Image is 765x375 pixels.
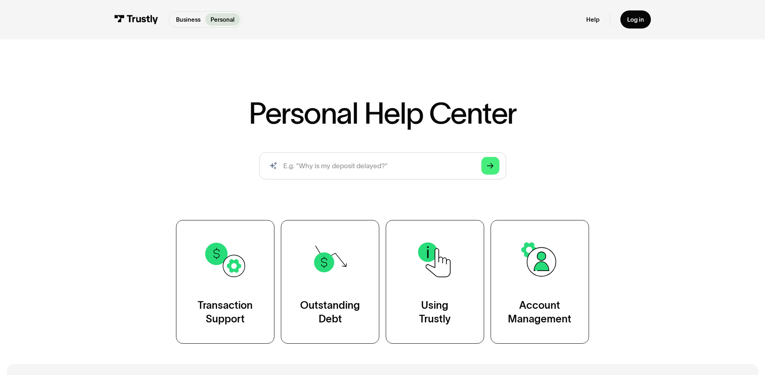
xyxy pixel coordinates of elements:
[249,98,516,128] h1: Personal Help Center
[198,299,253,326] div: Transaction Support
[171,13,205,26] a: Business
[419,299,451,326] div: Using Trustly
[211,15,235,24] p: Personal
[259,152,506,179] input: search
[114,15,158,24] img: Trustly Logo
[508,299,571,326] div: Account Management
[586,16,599,23] a: Help
[491,220,589,343] a: AccountManagement
[627,16,644,23] div: Log in
[300,299,360,326] div: Outstanding Debt
[176,220,274,343] a: TransactionSupport
[386,220,484,343] a: UsingTrustly
[176,15,200,24] p: Business
[620,10,651,29] a: Log in
[205,13,239,26] a: Personal
[281,220,379,343] a: OutstandingDebt
[259,152,506,179] form: Search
